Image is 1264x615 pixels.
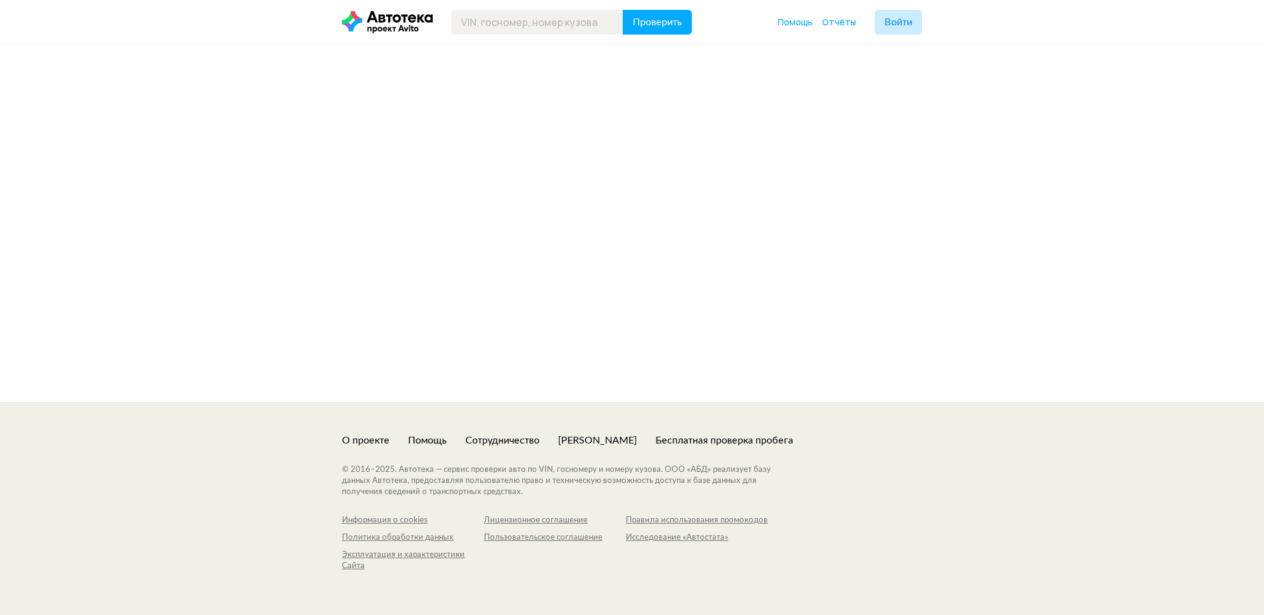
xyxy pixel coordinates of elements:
button: Войти [875,10,922,35]
a: Информация о cookies [342,515,484,526]
button: Проверить [623,10,692,35]
a: Эксплуатация и характеристики Сайта [342,550,484,572]
a: Исследование «Автостата» [626,532,768,543]
a: Помощь [778,16,813,28]
a: Лицензионное соглашение [484,515,626,526]
a: Бесплатная проверка пробега [655,434,793,447]
input: VIN, госномер, номер кузова [451,10,623,35]
a: Помощь [408,434,447,447]
a: О проекте [342,434,389,447]
span: Проверить [633,17,682,27]
a: Политика обработки данных [342,532,484,543]
a: Пользовательское соглашение [484,532,626,543]
a: [PERSON_NAME] [558,434,637,447]
a: Отчёты [822,16,856,28]
a: Правила использования промокодов [626,515,768,526]
span: Войти [884,17,912,27]
a: Сотрудничество [465,434,539,447]
div: © 2016– 2025 . Автотека — сервис проверки авто по VIN, госномеру и номеру кузова. ООО «АБД» реали... [342,464,796,498]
